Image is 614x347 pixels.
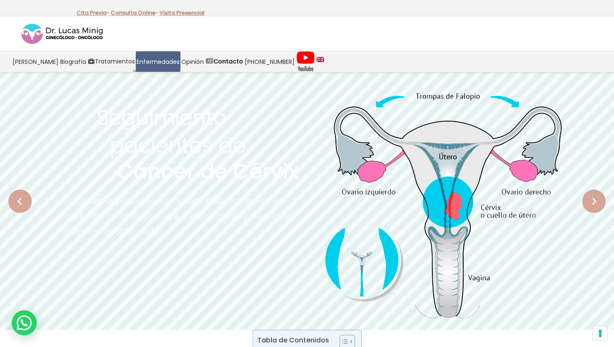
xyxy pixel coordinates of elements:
[76,9,107,17] a: Cita Previa
[117,161,299,182] rs-layer: Cáncer de Cérvix
[60,57,86,66] span: Biografía
[295,51,316,72] a: Videos Youtube Ginecología
[245,57,294,66] span: [PHONE_NUMBER]
[76,8,109,18] p: -
[296,51,315,72] img: Videos Youtube Ginecología
[59,51,87,72] a: Biografía
[205,51,244,72] a: Contacto
[213,57,243,66] strong: Contacto
[181,57,204,66] span: Opinión
[111,8,158,18] p: -
[12,310,37,335] div: WhatsApp contact
[111,9,155,17] a: Consulta Online
[244,51,295,72] a: [PHONE_NUMBER]
[87,51,136,72] a: Tratamientos
[160,9,205,17] a: Visita Presencial
[65,193,311,224] rs-layer: El cáncer se produce cuando las células normales del cuello del útero empiezan a transformarse y ...
[137,57,180,66] span: Enfermedades
[13,57,58,66] span: [PERSON_NAME]
[180,51,205,72] a: Opinión
[593,326,607,340] button: Sus preferencias de consentimiento para tecnologías de seguimiento
[257,335,329,345] p: Tabla de Contenidos
[97,107,226,128] rs-layer: Seguimiento
[317,57,324,62] img: language english
[316,51,325,72] a: language english
[136,51,180,72] a: Enfermedades
[12,51,59,72] a: [PERSON_NAME]
[110,135,246,156] rs-layer: pacientes de
[95,57,135,66] span: Tratamientos
[314,88,575,329] img: Cirujano Cáncer de Cérvix Valencia España Dr Lucas Minig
